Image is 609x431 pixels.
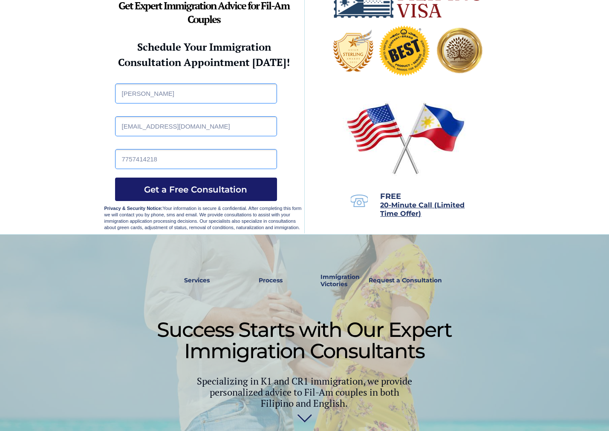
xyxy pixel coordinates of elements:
span: Success Starts with Our Expert Immigration Consultants [157,317,452,363]
span: Specializing in K1 and CR1 immigration, we provide personalized advice to Fil-Am couples in both ... [197,375,412,409]
input: Email [115,116,277,136]
a: Immigration Victories [317,271,346,290]
strong: Services [184,276,210,284]
span: Get a Free Consultation [115,184,277,195]
strong: Immigration Victories [321,273,360,288]
strong: Privacy & Security Notice: [104,206,163,211]
a: Services [179,271,216,290]
a: Process [255,271,287,290]
button: Get a Free Consultation [115,178,277,201]
strong: Schedule Your Immigration [137,40,271,54]
strong: Process [259,276,283,284]
input: Phone Number [115,149,277,169]
input: Full Name [115,83,277,103]
a: Request a Consultation [365,271,446,290]
strong: Request a Consultation [369,276,442,284]
span: FREE [381,192,401,201]
span: 20-Minute Call (Limited Time Offer) [381,201,465,218]
strong: Consultation Appointment [DATE]! [118,55,290,69]
span: Your information is secure & confidential. After completing this form we will contact you by phon... [104,206,302,230]
a: 20-Minute Call (Limited Time Offer) [381,202,465,217]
